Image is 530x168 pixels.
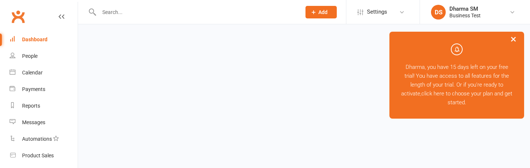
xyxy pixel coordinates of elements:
a: Clubworx [9,7,27,26]
a: People [10,48,78,64]
button: Add [305,6,337,18]
a: Calendar [10,64,78,81]
button: × [507,31,520,47]
div: Automations [22,136,52,142]
div: Dharma, you have 15 days left on your free trial! You have access to all features for the length ... [389,32,524,119]
span: Settings [367,4,387,20]
div: Dharma SM [449,6,481,12]
div: Calendar [22,70,43,76]
a: Payments [10,81,78,98]
div: Reports [22,103,40,109]
div: Business Test [449,12,481,19]
a: Automations [10,131,78,147]
div: Payments [22,86,45,92]
div: Product Sales [22,153,54,158]
a: Product Sales [10,147,78,164]
a: Dashboard [10,31,78,48]
a: Reports [10,98,78,114]
span: Add [318,9,328,15]
div: Dashboard [22,36,47,42]
div: Messages [22,119,45,125]
div: People [22,53,38,59]
a: click here to choose your plan and get started. [421,90,512,106]
a: Messages [10,114,78,131]
div: DS [431,5,446,20]
input: Search... [97,7,296,17]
